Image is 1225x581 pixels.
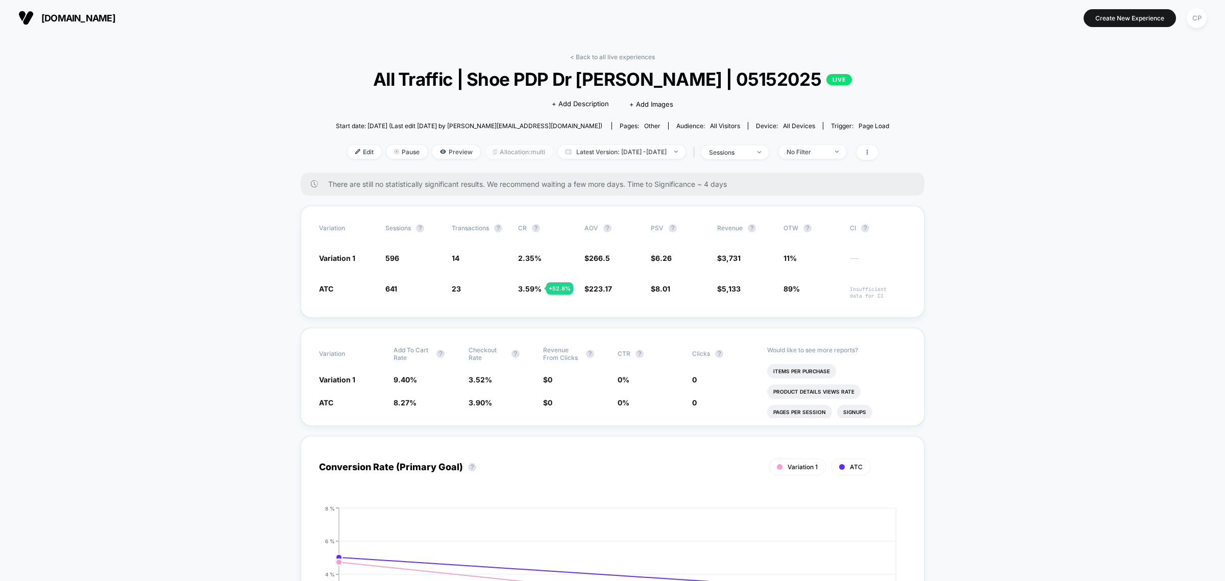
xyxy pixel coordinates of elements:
span: other [644,122,660,130]
span: 6.26 [655,254,672,262]
span: 5,133 [722,284,741,293]
span: | [691,145,701,160]
span: OTW [783,224,840,232]
span: Variation 1 [788,463,818,471]
span: ATC [319,284,333,293]
span: AOV [584,224,598,232]
span: PSV [651,224,664,232]
img: rebalance [493,149,497,155]
button: Create New Experience [1084,9,1176,27]
tspan: 4 % [325,571,335,577]
span: Variation [319,346,375,361]
button: ? [715,350,723,358]
button: ? [669,224,677,232]
span: $ [584,254,610,262]
span: Clicks [692,350,710,357]
span: 23 [452,284,461,293]
span: $ [543,398,552,407]
img: calendar [566,149,571,154]
span: Device: [748,122,823,130]
span: Add To Cart Rate [394,346,431,361]
span: Insufficient data for CI [850,286,906,299]
button: [DOMAIN_NAME] [15,10,118,26]
div: + 52.8 % [546,282,573,295]
span: $ [717,254,741,262]
span: Revenue [717,224,743,232]
span: Revenue From Clicks [543,346,581,361]
button: ? [494,224,502,232]
span: all devices [783,122,815,130]
button: ? [468,463,476,471]
span: There are still no statistically significant results. We recommend waiting a few more days . Time... [328,180,904,188]
span: All Traffic | Shoe PDP Dr [PERSON_NAME] | 05152025 [363,68,861,90]
span: 3.90 % [469,398,492,407]
span: 8.01 [655,284,670,293]
span: $ [584,284,612,293]
span: 641 [385,284,397,293]
p: LIVE [826,74,852,85]
span: 596 [385,254,399,262]
span: CI [850,224,906,232]
tspan: 8 % [325,505,335,511]
span: Variation [319,224,375,232]
span: $ [543,375,552,384]
span: $ [651,254,672,262]
span: ATC [319,398,333,407]
button: ? [532,224,540,232]
span: [DOMAIN_NAME] [41,13,115,23]
span: Variation 1 [319,254,355,262]
span: Preview [432,145,480,159]
span: Transactions [452,224,489,232]
span: Page Load [859,122,889,130]
span: $ [717,284,741,293]
button: ? [603,224,611,232]
button: ? [861,224,869,232]
span: All Visitors [710,122,740,130]
button: ? [586,350,594,358]
span: 89% [783,284,800,293]
button: CP [1184,8,1210,29]
p: Would like to see more reports? [767,346,906,354]
div: CP [1187,8,1207,28]
div: Trigger: [831,122,889,130]
span: 2.35 % [518,254,542,262]
span: 3,731 [722,254,741,262]
img: end [835,151,839,153]
span: Pause [386,145,427,159]
img: edit [355,149,360,154]
span: Checkout Rate [469,346,506,361]
span: 8.27 % [394,398,416,407]
span: 3.59 % [518,284,542,293]
span: + Add Description [552,99,609,109]
span: Sessions [385,224,411,232]
div: sessions [709,149,750,156]
span: 0 % [618,398,629,407]
span: ATC [850,463,863,471]
div: Audience: [676,122,740,130]
span: 0 % [618,375,629,384]
a: < Back to all live experiences [570,53,655,61]
img: end [757,151,761,153]
span: Variation 1 [319,375,355,384]
span: 0 [548,398,552,407]
button: ? [436,350,445,358]
span: 0 [548,375,552,384]
img: end [394,149,399,154]
li: Product Details Views Rate [767,384,861,399]
span: Edit [348,145,381,159]
button: ? [416,224,424,232]
span: 3.52 % [469,375,492,384]
span: 9.40 % [394,375,417,384]
tspan: 6 % [325,538,335,544]
div: No Filter [787,148,827,156]
span: CR [518,224,527,232]
span: 266.5 [589,254,610,262]
button: ? [511,350,520,358]
span: + Add Images [629,100,673,108]
div: Pages: [620,122,660,130]
span: --- [850,255,906,263]
li: Pages Per Session [767,405,832,419]
span: Start date: [DATE] (Last edit [DATE] by [PERSON_NAME][EMAIL_ADDRESS][DOMAIN_NAME]) [336,122,602,130]
span: Allocation: multi [485,145,553,159]
span: CTR [618,350,630,357]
